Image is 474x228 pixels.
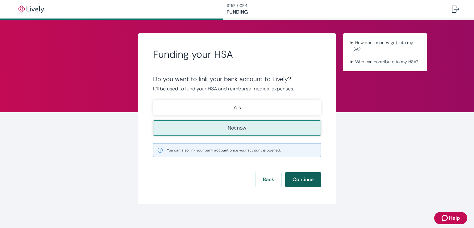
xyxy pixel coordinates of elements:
[153,75,321,83] div: Do you want to link your bank account to Lively?
[228,124,246,132] p: Not now
[348,38,422,54] summary: How does money get into my HSA?
[449,214,460,222] span: Help
[256,172,281,187] button: Back
[167,147,281,153] span: You can also link your bank account once your account is opened.
[442,214,449,222] svg: Zendesk support icon
[153,120,321,136] button: Not now
[153,85,321,93] p: It'll be used to fund your HSA and reimburse medical expenses.
[434,212,467,224] button: Zendesk support iconHelp
[14,6,48,13] img: Lively
[348,57,422,66] summary: Who can contribute to my HSA?
[233,104,241,111] p: Yes
[153,48,321,60] h2: Funding your HSA
[447,2,464,17] button: Log out
[153,100,321,115] button: Yes
[285,172,321,187] button: Continue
